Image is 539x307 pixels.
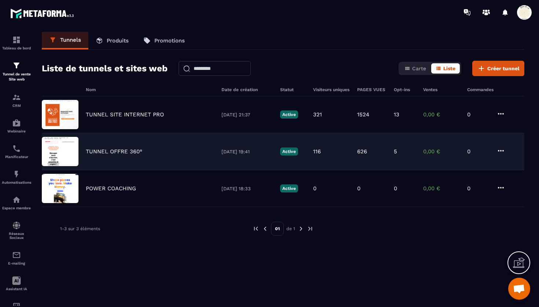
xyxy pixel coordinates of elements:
span: Liste [443,65,455,71]
a: automationsautomationsWebinaire [2,113,31,139]
img: automations [12,119,21,127]
p: Assistant IA [2,287,31,291]
p: 626 [357,148,367,155]
p: Automatisations [2,180,31,184]
div: Ouvrir le chat [508,278,530,300]
p: POWER COACHING [86,185,136,192]
h6: Visiteurs uniques [313,87,350,92]
p: 0 [467,148,489,155]
a: formationformationTableau de bord [2,30,31,56]
span: Créer tunnel [487,65,520,72]
p: 0 [313,185,316,192]
button: Créer tunnel [472,61,524,76]
p: 0 [467,185,489,192]
p: TUNNEL SITE INTERNET PRO [86,111,164,118]
p: 5 [394,148,397,155]
img: formation [12,61,21,70]
img: image [42,137,78,166]
a: formationformationCRM [2,87,31,113]
p: de 1 [286,226,295,232]
p: Produits [107,37,129,44]
p: Active [280,111,298,119]
button: Liste [431,63,460,74]
a: social-networksocial-networkRéseaux Sociaux [2,216,31,245]
h6: Commandes [467,87,494,92]
span: Carte [412,65,426,71]
h6: PAGES VUES [357,87,386,92]
a: emailemailE-mailing [2,245,31,271]
p: 1-3 sur 3 éléments [60,226,100,231]
p: 0 [357,185,360,192]
p: [DATE] 18:33 [221,186,273,191]
p: 0,00 € [423,111,460,118]
h6: Nom [86,87,214,92]
p: Planificateur [2,155,31,159]
a: Tunnels [42,32,88,49]
p: Tunnel de vente Site web [2,72,31,82]
p: E-mailing [2,261,31,265]
img: prev [253,225,259,232]
p: Espace membre [2,206,31,210]
h6: Ventes [423,87,460,92]
p: 0 [467,111,489,118]
img: formation [12,93,21,102]
h6: Date de création [221,87,273,92]
img: next [298,225,304,232]
p: Active [280,184,298,192]
a: automationsautomationsAutomatisations [2,164,31,190]
h6: Statut [280,87,306,92]
img: automations [12,195,21,204]
p: [DATE] 21:37 [221,112,273,117]
p: 0 [394,185,397,192]
p: Active [280,147,298,156]
img: scheduler [12,144,21,153]
button: Carte [400,63,430,74]
h2: Liste de tunnels et sites web [42,61,168,76]
a: Assistant IA [2,271,31,296]
img: logo [10,7,76,20]
p: 1524 [357,111,369,118]
p: TUNNEL OFFRE 360° [86,148,142,155]
img: formation [12,35,21,44]
img: email [12,251,21,259]
p: 01 [271,222,284,236]
p: Tableau de bord [2,46,31,50]
p: Promotions [154,37,185,44]
p: 13 [394,111,399,118]
a: Produits [88,32,136,49]
a: formationformationTunnel de vente Site web [2,56,31,87]
a: automationsautomationsEspace membre [2,190,31,216]
img: next [307,225,313,232]
p: CRM [2,104,31,108]
a: schedulerschedulerPlanificateur [2,139,31,164]
p: 116 [313,148,321,155]
p: [DATE] 19:41 [221,149,273,154]
p: 321 [313,111,322,118]
img: image [42,100,78,129]
p: Réseaux Sociaux [2,232,31,240]
p: Tunnels [60,37,81,43]
p: Webinaire [2,129,31,133]
img: prev [262,225,268,232]
p: 0,00 € [423,148,460,155]
p: 0,00 € [423,185,460,192]
img: social-network [12,221,21,230]
a: Promotions [136,32,192,49]
img: image [42,174,78,203]
img: automations [12,170,21,179]
h6: Opt-ins [394,87,416,92]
